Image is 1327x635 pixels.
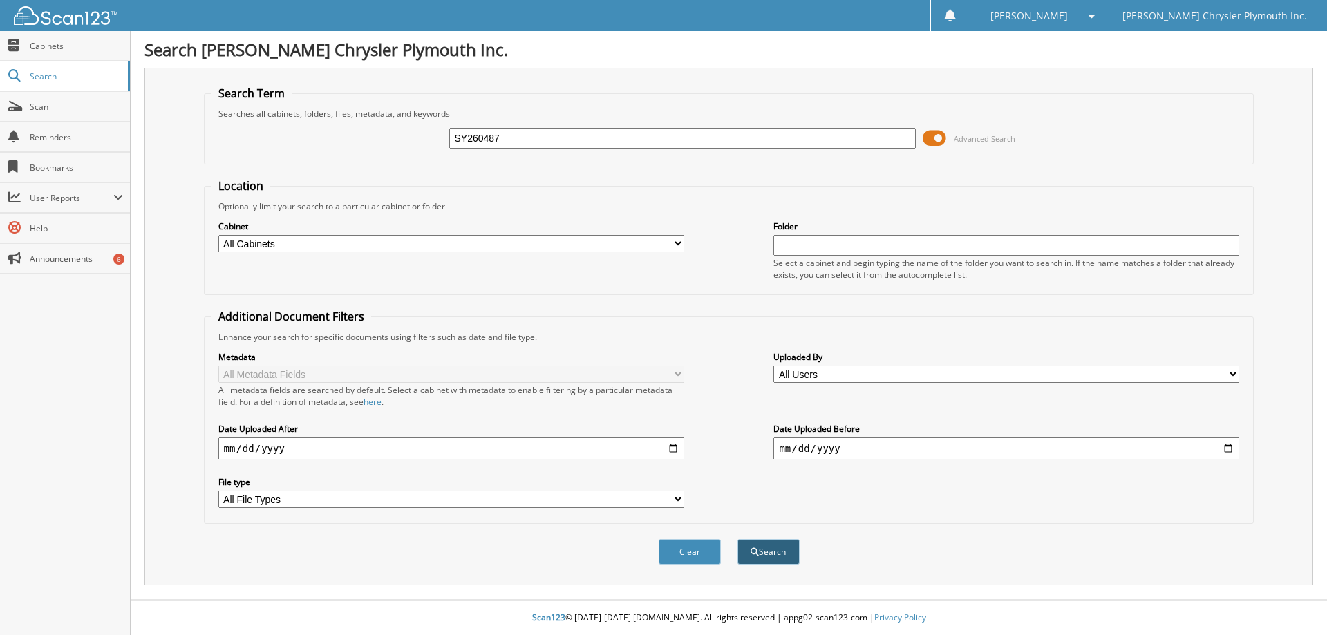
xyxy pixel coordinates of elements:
[532,612,565,623] span: Scan123
[218,220,684,232] label: Cabinet
[30,40,123,52] span: Cabinets
[30,253,123,265] span: Announcements
[773,220,1239,232] label: Folder
[218,351,684,363] label: Metadata
[364,396,382,408] a: here
[1258,569,1327,635] iframe: Chat Widget
[211,178,270,193] legend: Location
[874,612,926,623] a: Privacy Policy
[113,254,124,265] div: 6
[954,133,1015,144] span: Advanced Search
[30,101,123,113] span: Scan
[211,86,292,101] legend: Search Term
[30,131,123,143] span: Reminders
[30,222,123,234] span: Help
[211,108,1247,120] div: Searches all cabinets, folders, files, metadata, and keywords
[218,384,684,408] div: All metadata fields are searched by default. Select a cabinet with metadata to enable filtering b...
[1122,12,1307,20] span: [PERSON_NAME] Chrysler Plymouth Inc.
[737,539,800,565] button: Search
[773,423,1239,435] label: Date Uploaded Before
[990,12,1068,20] span: [PERSON_NAME]
[30,162,123,173] span: Bookmarks
[773,437,1239,459] input: end
[211,331,1247,343] div: Enhance your search for specific documents using filters such as date and file type.
[30,70,121,82] span: Search
[218,423,684,435] label: Date Uploaded After
[218,437,684,459] input: start
[14,6,117,25] img: scan123-logo-white.svg
[131,601,1327,635] div: © [DATE]-[DATE] [DOMAIN_NAME]. All rights reserved | appg02-scan123-com |
[218,476,684,488] label: File type
[773,351,1239,363] label: Uploaded By
[30,192,113,204] span: User Reports
[211,309,371,324] legend: Additional Document Filters
[144,38,1313,61] h1: Search [PERSON_NAME] Chrysler Plymouth Inc.
[773,257,1239,281] div: Select a cabinet and begin typing the name of the folder you want to search in. If the name match...
[211,200,1247,212] div: Optionally limit your search to a particular cabinet or folder
[659,539,721,565] button: Clear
